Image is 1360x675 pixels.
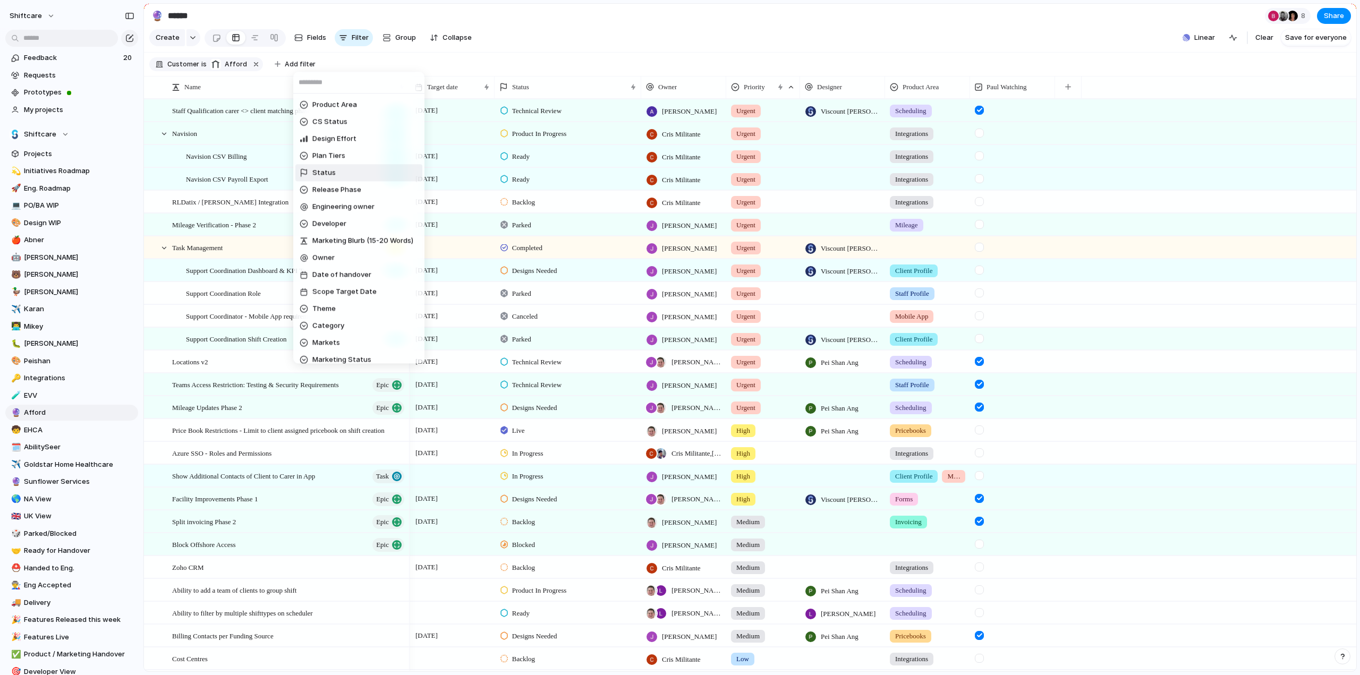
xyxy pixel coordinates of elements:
[312,202,375,212] span: Engineering owner
[312,117,347,127] span: CS Status
[312,236,413,246] span: Marketing Blurb (15-20 Words)
[312,151,345,161] span: Plan Tiers
[312,134,356,144] span: Design Effort
[312,270,371,280] span: Date of handover
[312,287,377,297] span: Scope Target Date
[312,338,340,348] span: Markets
[312,304,336,314] span: Theme
[312,321,344,331] span: Category
[312,168,336,178] span: Status
[312,100,357,110] span: Product Area
[312,253,335,263] span: Owner
[312,355,371,365] span: Marketing Status
[312,185,361,195] span: Release Phase
[312,219,346,229] span: Developer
